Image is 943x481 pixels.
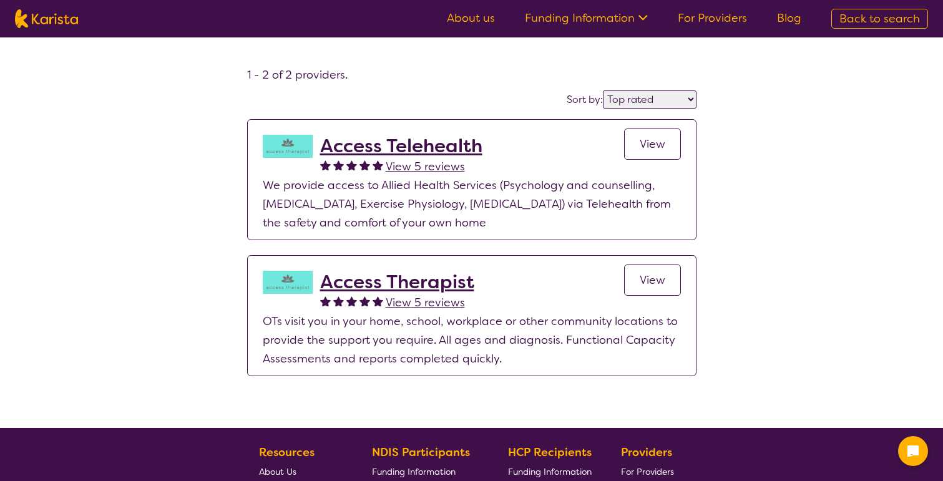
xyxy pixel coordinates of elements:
[15,9,78,28] img: Karista logo
[320,296,331,306] img: fullstar
[640,273,665,288] span: View
[621,466,674,477] span: For Providers
[320,160,331,170] img: fullstar
[333,296,344,306] img: fullstar
[839,11,920,26] span: Back to search
[372,445,470,460] b: NDIS Participants
[386,293,465,312] a: View 5 reviews
[386,295,465,310] span: View 5 reviews
[447,11,495,26] a: About us
[373,296,383,306] img: fullstar
[624,265,681,296] a: View
[359,296,370,306] img: fullstar
[624,129,681,160] a: View
[678,11,747,26] a: For Providers
[263,176,681,232] p: We provide access to Allied Health Services (Psychology and counselling, [MEDICAL_DATA], Exercise...
[263,135,313,158] img: hzy3j6chfzohyvwdpojv.png
[831,9,928,29] a: Back to search
[508,462,592,481] a: Funding Information
[263,312,681,368] p: OTs visit you in your home, school, workplace or other community locations to provide the support...
[372,466,456,477] span: Funding Information
[640,137,665,152] span: View
[259,466,296,477] span: About Us
[259,462,343,481] a: About Us
[359,160,370,170] img: fullstar
[567,93,603,106] label: Sort by:
[525,11,648,26] a: Funding Information
[346,160,357,170] img: fullstar
[247,67,696,82] h4: 1 - 2 of 2 providers .
[263,271,313,294] img: cktbnxwkhfbtgjchyhrl.png
[346,296,357,306] img: fullstar
[320,271,474,293] a: Access Therapist
[386,157,465,176] a: View 5 reviews
[621,445,672,460] b: Providers
[777,11,801,26] a: Blog
[333,160,344,170] img: fullstar
[320,135,482,157] a: Access Telehealth
[372,462,479,481] a: Funding Information
[373,160,383,170] img: fullstar
[621,462,679,481] a: For Providers
[508,445,592,460] b: HCP Recipients
[386,159,465,174] span: View 5 reviews
[259,445,315,460] b: Resources
[508,466,592,477] span: Funding Information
